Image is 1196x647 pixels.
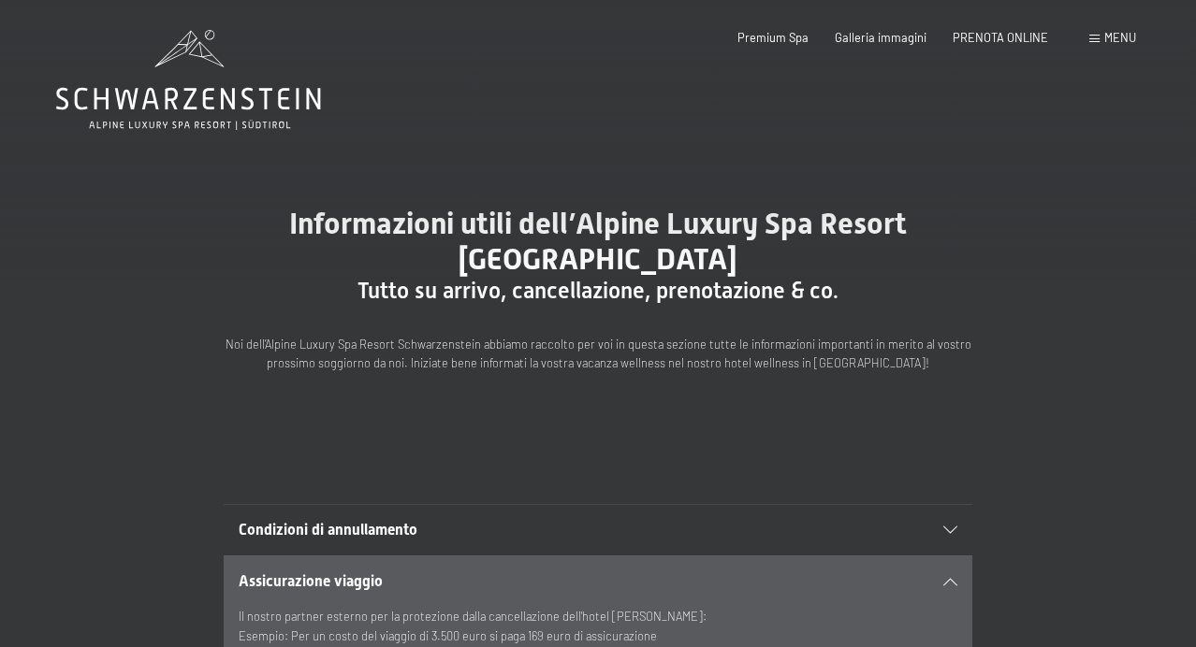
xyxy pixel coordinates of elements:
[239,521,417,539] span: Condizioni di annullamento
[239,572,383,590] span: Assicurazione viaggio
[835,30,926,45] a: Galleria immagini
[224,335,972,373] p: Noi dell’Alpine Luxury Spa Resort Schwarzenstein abbiamo raccolto per voi in questa sezione tutte...
[289,206,907,277] span: Informazioni utili dell’Alpine Luxury Spa Resort [GEOGRAPHIC_DATA]
[357,278,839,304] span: Tutto su arrivo, cancellazione, prenotazione & co.
[737,30,809,45] a: Premium Spa
[953,30,1048,45] a: PRENOTA ONLINE
[239,607,957,645] p: Il nostro partner esterno per la protezione dalla cancellazione dell'hotel [PERSON_NAME]: Esempio...
[1104,30,1136,45] span: Menu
